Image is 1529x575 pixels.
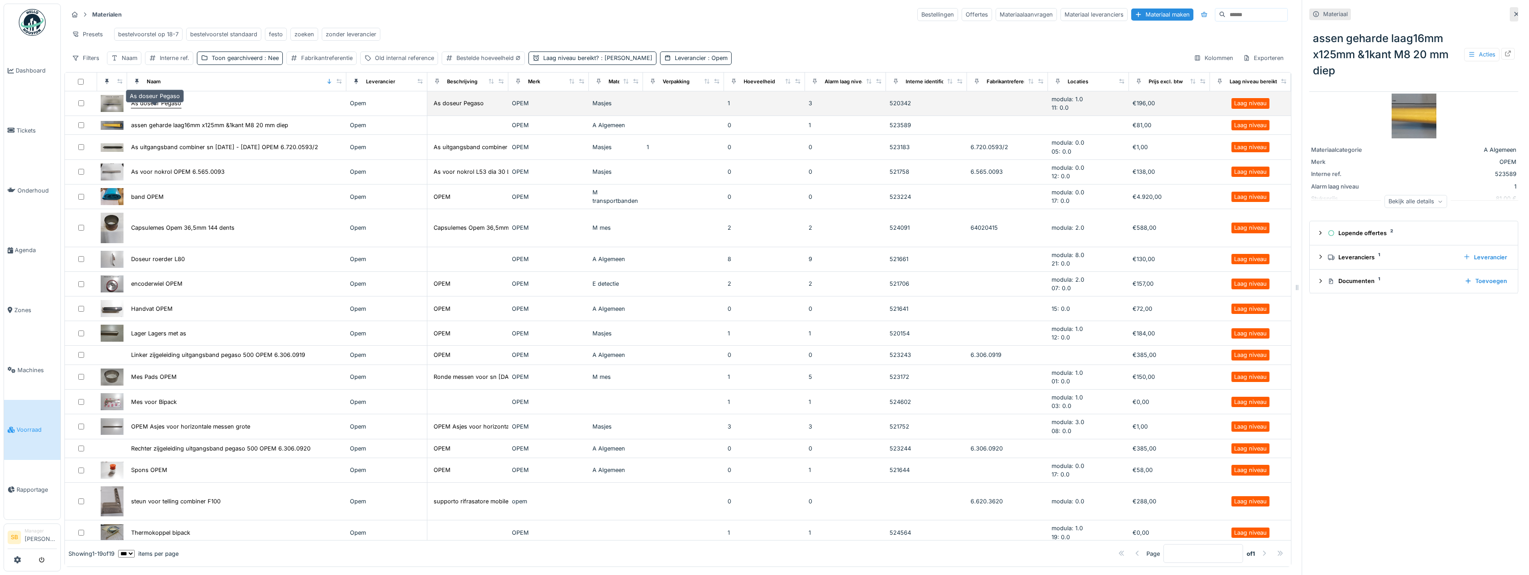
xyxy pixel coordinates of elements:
[1311,170,1378,178] div: Interne ref.
[1052,419,1084,425] span: modula: 3.0
[101,393,123,410] img: Mes voor Bipack
[89,10,125,19] strong: Materialen
[809,373,882,381] div: 5
[1311,146,1378,154] div: Materiaalcategorie
[890,444,963,453] div: 523244
[890,143,963,151] div: 523183
[1052,471,1069,478] span: 17: 0.0
[447,78,477,86] div: Beschrijving
[809,167,882,176] div: 0
[101,524,123,541] img: Thermokoppel bipack
[512,143,586,151] div: OPEM
[1313,273,1514,290] summary: Documenten1Toevoegen
[809,422,882,431] div: 3
[434,143,507,151] div: As uitgangsband combiner
[434,422,582,431] div: OPEM Asjes voor horizontale messen grote ESAPAC...
[434,444,451,453] div: OPEM
[1133,305,1206,313] div: €72,00
[512,444,586,453] div: OPEM
[1230,78,1280,86] div: Laag niveau bereikt?
[101,251,123,268] img: Doseur roerder L80
[1234,398,1267,406] div: Laag niveau
[4,220,60,280] a: Agenda
[1133,497,1206,506] div: €288,00
[131,444,311,453] div: Rechter zijgeleiding uitgangsband pegaso 500 OPEM 6.306.0920
[1461,275,1511,287] div: Toevoegen
[1052,326,1083,332] span: modula: 1.0
[131,373,177,381] div: Mes Pads OPEM
[1133,99,1206,107] div: €196,00
[890,193,963,201] div: 523224
[728,329,801,338] div: 1
[16,66,57,75] span: Dashboard
[1061,8,1128,21] div: Materiaal leveranciers
[434,223,537,232] div: Capsulemes Opem 36,5mm 144 dents
[350,445,366,452] span: Opem
[101,462,123,479] img: Spons OPEM
[101,300,123,317] img: Handvat OPEM
[592,329,639,338] div: Masjes
[14,306,57,314] span: Zones
[1133,167,1206,176] div: €138,00
[131,398,177,406] div: Mes voor Bipack
[269,30,283,39] div: festo
[1382,170,1516,178] div: 523589
[512,329,586,338] div: OPEM
[1234,497,1267,506] div: Laag niveau
[101,163,123,180] img: As voor nokrol OPEM 6.565.0093
[592,422,639,431] div: Masjes
[1133,193,1206,201] div: €4.920,00
[890,121,963,129] div: 523589
[512,255,586,263] div: OPEM
[728,373,801,381] div: 1
[512,167,586,176] div: OPEM
[1133,351,1206,359] div: €385,00
[1068,78,1088,86] div: Locaties
[890,255,963,263] div: 521661
[15,246,57,254] span: Agenda
[592,305,639,313] div: A Algemeen
[1052,189,1084,196] span: modula: 0.0
[706,55,728,61] span: : Opem
[1052,104,1069,111] span: 11: 0.0
[728,398,801,406] div: 1
[350,467,366,473] span: Opem
[744,78,775,86] div: Hoeveelheid
[890,528,963,537] div: 524564
[131,193,164,201] div: band OPEM
[1052,463,1084,469] span: modula: 0.0
[25,528,57,547] li: [PERSON_NAME]
[1382,146,1516,154] div: A Algemeen
[809,497,882,506] div: 0
[1133,279,1206,288] div: €157,00
[675,54,728,62] div: Leverancier
[350,330,366,337] span: Opem
[1234,422,1267,431] div: Laag niveau
[4,400,60,460] a: Voorraad
[1052,403,1071,409] span: 03: 0.0
[996,8,1057,21] div: Materiaalaanvragen
[4,160,60,220] a: Onderhoud
[1052,276,1084,283] span: modula: 2.0
[434,466,451,474] div: OPEM
[1311,182,1378,191] div: Alarm laag niveau
[1313,225,1514,241] summary: Lopende offertes2
[350,373,366,380] span: Opem
[1309,27,1518,82] div: assen geharde laag16mm x125mm &1kant M8 20 mm diep
[131,466,167,474] div: Spons OPEM
[1382,182,1516,191] div: 1
[1328,253,1456,262] div: Leveranciers
[809,255,882,263] div: 9
[728,121,801,129] div: 0
[890,279,963,288] div: 521706
[350,224,366,231] span: Opem
[890,223,963,232] div: 524091
[592,143,639,151] div: Masjes
[1234,373,1267,381] div: Laag niveau
[890,329,963,338] div: 520154
[1234,193,1267,201] div: Laag niveau
[890,99,963,107] div: 520342
[456,54,521,62] div: Bestelde hoeveelheid
[1328,229,1507,237] div: Lopende offertes
[122,54,137,62] div: Naam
